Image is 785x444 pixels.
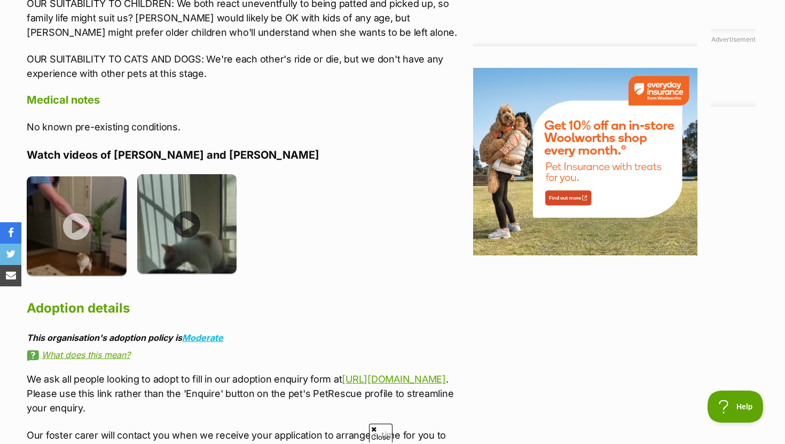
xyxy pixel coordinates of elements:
p: We ask all people looking to adopt to fill in our adoption enquiry form at . Please use this link... [27,372,468,415]
a: Moderate [182,332,223,343]
h4: Watch videos of [PERSON_NAME] and [PERSON_NAME] [27,148,468,162]
img: Everyday Insurance by Woolworths promotional banner [473,68,697,255]
a: What does this mean? [27,350,468,360]
a: [URL][DOMAIN_NAME] [342,373,445,385]
div: Advertisement [711,29,756,107]
span: Close [369,424,392,442]
img: p4iczkwzuwcxgvpzhjiu.jpg [27,176,127,276]
h2: Adoption details [27,297,468,320]
p: No known pre-existing conditions. [27,120,468,134]
div: This organisation's adoption policy is [27,333,468,342]
img: wazrvxc1hafgxmmsji3g.jpg [137,174,237,274]
p: OUR SUITABILITY TO CATS AND DOGS: We're each other's ride or die, but we don't have any experienc... [27,52,468,81]
h4: Medical notes [27,93,468,107]
iframe: Help Scout Beacon - Open [708,391,764,423]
